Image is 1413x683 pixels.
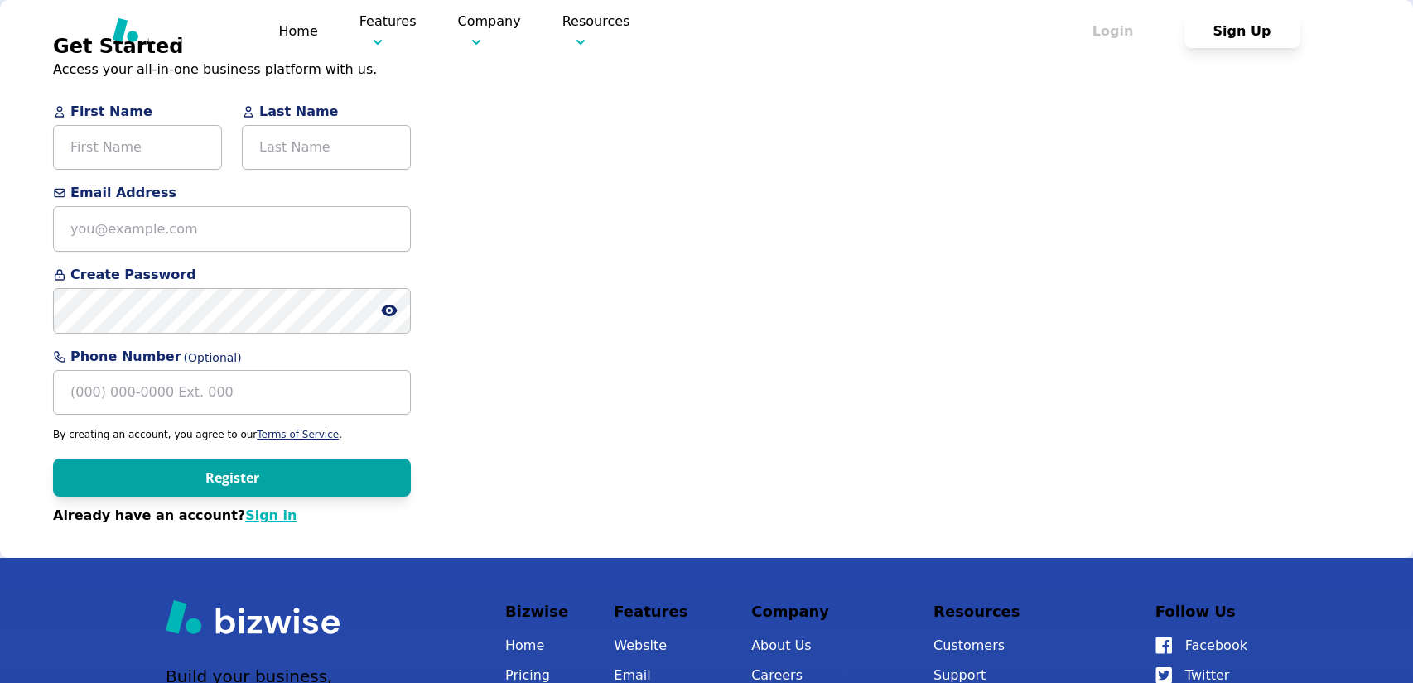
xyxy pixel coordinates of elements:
[1055,23,1184,39] a: Login
[53,370,411,416] input: (000) 000-0000 Ext. 000
[1055,15,1171,48] button: Login
[1184,23,1300,39] a: Sign Up
[562,12,630,51] p: Resources
[53,507,411,525] p: Already have an account?
[505,599,568,624] p: Bizwise
[614,599,706,624] p: Features
[53,428,411,441] p: By creating an account, you agree to our .
[184,349,242,367] span: (Optional)
[751,634,888,657] a: About Us
[53,459,411,497] button: Register
[53,265,411,285] span: Create Password
[933,634,1110,657] a: Customers
[53,507,411,525] div: Already have an account?Sign in
[257,429,339,440] a: Terms of Service
[242,125,411,171] input: Last Name
[245,507,297,523] a: Sign in
[166,599,340,634] img: Bizwise Logo
[53,60,411,79] p: Access your all-in-one business platform with us.
[278,23,317,39] a: Home
[53,206,411,252] input: you@example.com
[1155,634,1247,657] a: Facebook
[751,599,888,624] p: Company
[359,12,417,51] p: Features
[1155,599,1247,624] p: Follow Us
[1155,637,1172,654] img: Facebook Icon
[53,102,222,122] span: First Name
[53,125,222,171] input: First Name
[671,21,720,41] a: Pricing
[53,347,411,367] span: Phone Number
[53,183,411,203] span: Email Address
[505,634,568,657] a: Home
[1184,15,1300,48] button: Sign Up
[933,599,1110,624] p: Resources
[458,12,521,51] p: Company
[614,634,706,657] a: Website
[113,17,237,42] img: Bizwise Logo
[242,102,411,122] span: Last Name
